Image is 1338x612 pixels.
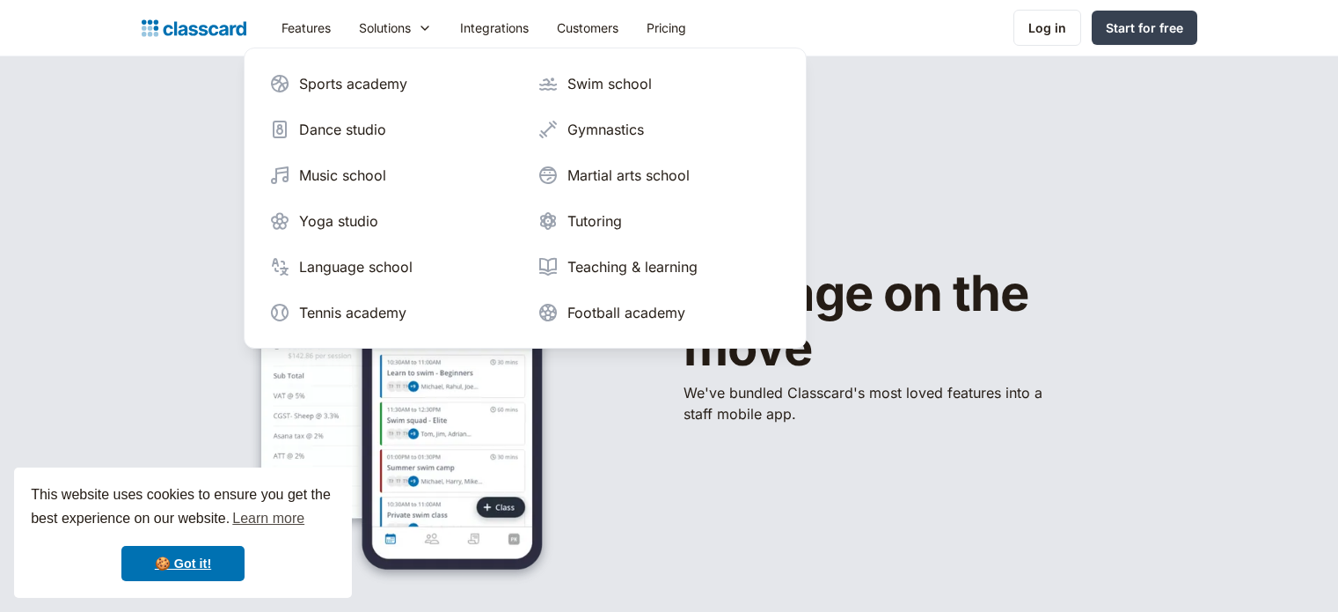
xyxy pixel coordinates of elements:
a: Start for free [1092,11,1197,45]
a: learn more about cookies [230,505,307,532]
a: Tennis academy [262,295,520,330]
span: This website uses cookies to ensure you get the best experience on our website. [31,484,335,532]
div: Teaching & learning [567,256,698,277]
div: Solutions [359,18,411,37]
a: Sports academy [262,66,520,101]
a: home [142,16,246,41]
a: Customers [543,8,632,48]
a: Swim school [530,66,788,101]
div: Log in [1028,18,1066,37]
div: Music school [299,165,386,186]
p: We've bundled ​Classcard's most loved features into a staff mobile app. [684,382,1053,424]
div: Swim school [567,73,652,94]
a: Features [267,8,345,48]
a: Yoga studio [262,203,520,239]
div: Martial arts school [567,165,690,186]
div: Tennis academy [299,302,406,323]
h1: Manage on the move [684,267,1141,375]
div: Yoga studio [299,210,378,232]
a: dismiss cookie message [121,546,245,581]
a: Tutoring [530,203,788,239]
div: Start for free [1106,18,1183,37]
a: Log in [1013,10,1081,46]
div: Gymnastics [567,119,644,140]
nav: Solutions [244,48,807,349]
a: Language school [262,249,520,284]
div: Solutions [345,8,446,48]
a: Integrations [446,8,543,48]
a: Football academy [530,295,788,330]
a: Pricing [632,8,700,48]
a: Teaching & learning [530,249,788,284]
a: Dance studio [262,112,520,147]
a: Music school [262,158,520,193]
a: Martial arts school [530,158,788,193]
div: cookieconsent [14,468,352,598]
div: Tutoring [567,210,622,232]
div: Dance studio [299,119,386,140]
div: Football academy [567,302,685,323]
div: Sports academy [299,73,407,94]
div: Language school [299,256,413,277]
a: Gymnastics [530,112,788,147]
